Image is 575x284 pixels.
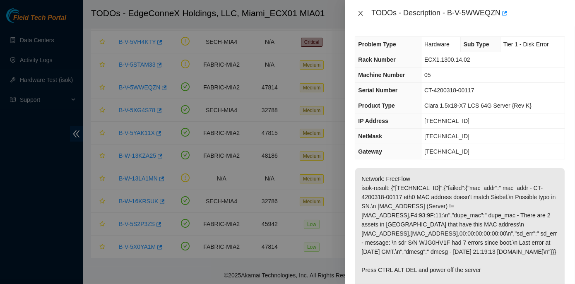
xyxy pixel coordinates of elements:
[424,118,469,124] span: [TECHNICAL_ID]
[464,41,489,48] span: Sub Type
[355,10,366,17] button: Close
[424,102,532,109] span: Ciara 1.5x18-X7 LCS 64G Server {Rev K}
[358,102,395,109] span: Product Type
[424,56,470,63] span: ECX1.1300.14.02
[424,41,450,48] span: Hardware
[358,118,388,124] span: IP Address
[371,7,565,20] div: TODOs - Description - B-V-5WWEQZN
[358,133,382,140] span: NetMask
[358,56,395,63] span: Rack Number
[424,133,469,140] span: [TECHNICAL_ID]
[358,148,382,155] span: Gateway
[424,148,469,155] span: [TECHNICAL_ID]
[358,41,396,48] span: Problem Type
[358,72,405,78] span: Machine Number
[503,41,549,48] span: Tier 1 - Disk Error
[358,87,397,94] span: Serial Number
[357,10,364,17] span: close
[424,87,474,94] span: CT-4200318-00117
[424,72,431,78] span: 05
